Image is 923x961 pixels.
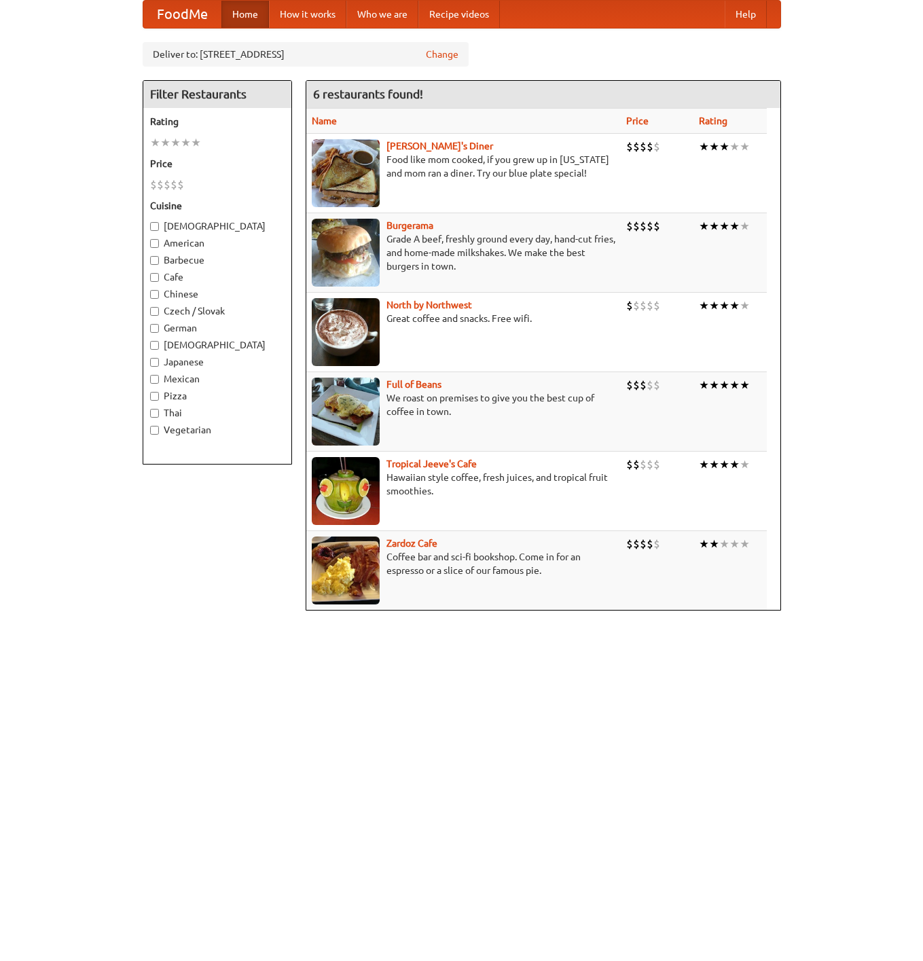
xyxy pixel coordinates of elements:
[150,406,285,420] label: Thai
[170,135,181,150] li: ★
[150,372,285,386] label: Mexican
[719,298,729,313] li: ★
[640,298,647,313] li: $
[150,304,285,318] label: Czech / Slovak
[312,139,380,207] img: sallys.jpg
[740,537,750,551] li: ★
[699,298,709,313] li: ★
[150,219,285,233] label: [DEMOGRAPHIC_DATA]
[709,139,719,154] li: ★
[633,537,640,551] li: $
[150,273,159,282] input: Cafe
[150,239,159,248] input: American
[729,219,740,234] li: ★
[150,321,285,335] label: German
[709,378,719,393] li: ★
[647,219,653,234] li: $
[729,537,740,551] li: ★
[312,153,615,180] p: Food like mom cooked, if you grew up in [US_STATE] and mom ran a diner. Try our blue plate special!
[150,389,285,403] label: Pizza
[150,358,159,367] input: Japanese
[157,177,164,192] li: $
[191,135,201,150] li: ★
[150,307,159,316] input: Czech / Slovak
[719,219,729,234] li: ★
[640,378,647,393] li: $
[647,537,653,551] li: $
[386,458,477,469] a: Tropical Jeeve's Cafe
[150,157,285,170] h5: Price
[640,457,647,472] li: $
[164,177,170,192] li: $
[143,81,291,108] h4: Filter Restaurants
[709,457,719,472] li: ★
[150,375,159,384] input: Mexican
[740,139,750,154] li: ★
[150,290,159,299] input: Chinese
[647,378,653,393] li: $
[312,232,615,273] p: Grade A beef, freshly ground every day, hand-cut fries, and home-made milkshakes. We make the bes...
[386,220,433,231] b: Burgerama
[312,312,615,325] p: Great coffee and snacks. Free wifi.
[640,537,647,551] li: $
[150,253,285,267] label: Barbecue
[386,538,437,549] a: Zardoz Cafe
[386,379,441,390] a: Full of Beans
[386,300,472,310] b: North by Northwest
[740,457,750,472] li: ★
[181,135,191,150] li: ★
[312,471,615,498] p: Hawaiian style coffee, fresh juices, and tropical fruit smoothies.
[312,219,380,287] img: burgerama.jpg
[653,378,660,393] li: $
[160,135,170,150] li: ★
[150,287,285,301] label: Chinese
[653,537,660,551] li: $
[626,139,633,154] li: $
[150,199,285,213] h5: Cuisine
[150,355,285,369] label: Japanese
[312,537,380,604] img: zardoz.jpg
[150,135,160,150] li: ★
[313,88,423,101] ng-pluralize: 6 restaurants found!
[633,378,640,393] li: $
[699,115,727,126] a: Rating
[699,378,709,393] li: ★
[626,298,633,313] li: $
[150,270,285,284] label: Cafe
[633,298,640,313] li: $
[426,48,458,61] a: Change
[740,378,750,393] li: ★
[653,139,660,154] li: $
[150,426,159,435] input: Vegetarian
[150,222,159,231] input: [DEMOGRAPHIC_DATA]
[633,219,640,234] li: $
[418,1,500,28] a: Recipe videos
[143,1,221,28] a: FoodMe
[633,457,640,472] li: $
[150,236,285,250] label: American
[729,457,740,472] li: ★
[740,219,750,234] li: ★
[150,392,159,401] input: Pizza
[709,298,719,313] li: ★
[150,409,159,418] input: Thai
[312,298,380,366] img: north.jpg
[170,177,177,192] li: $
[626,537,633,551] li: $
[699,219,709,234] li: ★
[640,219,647,234] li: $
[633,139,640,154] li: $
[699,139,709,154] li: ★
[150,341,159,350] input: [DEMOGRAPHIC_DATA]
[647,139,653,154] li: $
[221,1,269,28] a: Home
[150,115,285,128] h5: Rating
[709,537,719,551] li: ★
[626,378,633,393] li: $
[346,1,418,28] a: Who we are
[626,457,633,472] li: $
[143,42,469,67] div: Deliver to: [STREET_ADDRESS]
[150,256,159,265] input: Barbecue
